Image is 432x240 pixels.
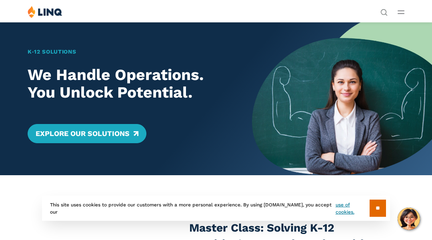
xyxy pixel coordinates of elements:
button: Hello, have a question? Let’s chat. [398,208,420,230]
a: Explore Our Solutions [28,124,146,143]
button: Open Main Menu [398,8,404,16]
button: Open Search Bar [380,8,388,15]
img: LINQ | K‑12 Software [28,6,62,18]
h2: We Handle Operations. You Unlock Potential. [28,66,234,102]
a: use of cookies. [336,201,370,216]
nav: Utility Navigation [380,6,388,15]
h1: K‑12 Solutions [28,48,234,56]
div: This site uses cookies to provide our customers with a more personal experience. By using [DOMAIN... [42,196,390,221]
img: Home Banner [252,22,432,175]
